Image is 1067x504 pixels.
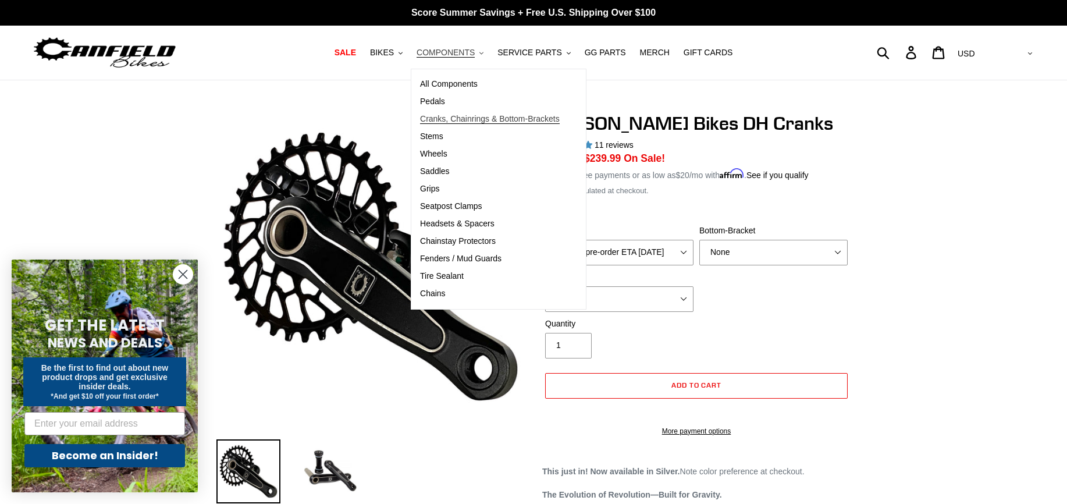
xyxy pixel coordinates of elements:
[364,45,408,61] button: BIKES
[420,114,560,124] span: Cranks, Chainrings & Bottom-Brackets
[497,48,561,58] span: SERVICE PARTS
[411,233,568,250] a: Chainstay Protectors
[420,289,446,299] span: Chains
[411,198,568,215] a: Seatpost Clamps
[545,225,693,237] label: Size
[329,45,362,61] a: SALE
[542,185,851,197] div: calculated at checkout.
[545,373,848,399] button: Add to cart
[584,152,621,164] span: $239.99
[411,285,568,303] a: Chains
[746,171,809,180] a: See if you qualify - Learn more about Affirm Financing (opens in modal)
[411,268,568,285] a: Tire Sealant
[411,250,568,268] a: Fenders / Mud Guards
[420,79,478,89] span: All Components
[420,97,445,107] span: Pedals
[671,381,722,389] span: Add to cart
[492,45,576,61] button: SERVICE PARTS
[883,40,913,65] input: Search
[624,151,665,166] span: On Sale!
[216,439,280,503] img: Load image into Gallery viewer, Canfield Bikes DH Cranks
[420,166,450,176] span: Saddles
[411,45,489,61] button: COMPONENTS
[370,48,394,58] span: BIKES
[585,48,626,58] span: GG PARTS
[678,45,739,61] a: GIFT CARDS
[411,145,568,163] a: Wheels
[45,315,165,336] span: GET THE LATEST
[699,225,848,237] label: Bottom-Bracket
[411,93,568,111] a: Pedals
[595,140,634,150] span: 11 reviews
[420,184,439,194] span: Grips
[411,215,568,233] a: Headsets & Spacers
[173,264,193,285] button: Close dialog
[24,412,185,435] input: Enter your email address
[24,444,185,467] button: Become an Insider!
[420,254,502,264] span: Fenders / Mud Guards
[579,45,632,61] a: GG PARTS
[335,48,356,58] span: SALE
[411,76,568,93] a: All Components
[545,271,693,283] label: Chainring
[411,180,568,198] a: Grips
[542,112,851,134] h1: [PERSON_NAME] Bikes DH Cranks
[684,48,733,58] span: GIFT CARDS
[676,171,689,180] span: $20
[411,128,568,145] a: Stems
[48,333,162,352] span: NEWS AND DEALS
[420,132,443,141] span: Stems
[298,439,362,503] img: Load image into Gallery viewer, Canfield Bikes DH Cranks
[32,34,177,71] img: Canfield Bikes
[542,490,722,499] strong: The Evolution of Revolution—Built for Gravity.
[41,363,169,391] span: Be the first to find out about new product drops and get exclusive insider deals.
[542,166,809,182] p: 4 interest-free payments or as low as /mo with .
[542,466,851,478] p: Note color preference at checkout.
[420,271,464,281] span: Tire Sealant
[634,45,675,61] a: MERCH
[545,426,848,436] a: More payment options
[720,169,744,179] span: Affirm
[411,111,568,128] a: Cranks, Chainrings & Bottom-Brackets
[420,149,447,159] span: Wheels
[411,163,568,180] a: Saddles
[545,318,693,330] label: Quantity
[420,201,482,211] span: Seatpost Clamps
[640,48,670,58] span: MERCH
[420,236,496,246] span: Chainstay Protectors
[51,392,158,400] span: *And get $10 off your first order*
[420,219,495,229] span: Headsets & Spacers
[542,467,680,476] strong: This just in! Now available in Silver.
[417,48,475,58] span: COMPONENTS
